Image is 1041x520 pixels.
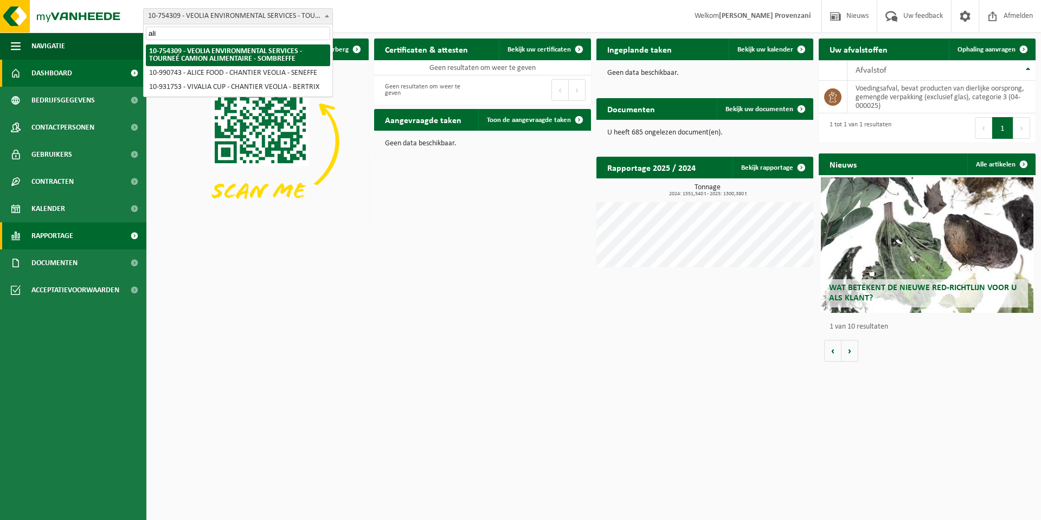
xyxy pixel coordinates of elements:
[819,38,898,60] h2: Uw afvalstoffen
[144,9,332,24] span: 10-754309 - VEOLIA ENVIRONMENTAL SERVICES - TOURNEÉ CAMION ALIMENTAIRE - SOMBREFFE
[596,157,706,178] h2: Rapportage 2025 / 2024
[1013,117,1030,139] button: Next
[31,168,74,195] span: Contracten
[725,106,793,113] span: Bekijk uw documenten
[992,117,1013,139] button: 1
[31,114,94,141] span: Contactpersonen
[146,66,330,80] li: 10-990743 - ALICE FOOD - CHANTIER VEOLIA - SENEFFE
[607,129,802,137] p: U heeft 685 ongelezen document(en).
[374,38,479,60] h2: Certificaten & attesten
[819,153,868,175] h2: Nieuws
[31,141,72,168] span: Gebruikers
[31,277,119,304] span: Acceptatievoorwaarden
[719,12,811,20] strong: [PERSON_NAME] Provenzani
[551,79,569,101] button: Previous
[602,184,813,197] h3: Tonnage
[487,117,571,124] span: Toon de aangevraagde taken
[602,191,813,197] span: 2024: 1551,540 t - 2025: 1300,380 t
[325,46,349,53] span: Verberg
[732,157,812,178] a: Bekijk rapportage
[31,222,73,249] span: Rapportage
[821,177,1033,313] a: Wat betekent de nieuwe RED-richtlijn voor u als klant?
[958,46,1016,53] span: Ophaling aanvragen
[856,66,886,75] span: Afvalstof
[975,117,992,139] button: Previous
[152,60,369,223] img: Download de VHEPlus App
[380,78,477,102] div: Geen resultaten om weer te geven
[143,8,333,24] span: 10-754309 - VEOLIA ENVIRONMENTAL SERVICES - TOURNEÉ CAMION ALIMENTAIRE - SOMBREFFE
[316,38,368,60] button: Verberg
[829,284,1017,303] span: Wat betekent de nieuwe RED-richtlijn voor u als klant?
[596,98,666,119] h2: Documenten
[596,38,683,60] h2: Ingeplande taken
[847,81,1036,113] td: voedingsafval, bevat producten van dierlijke oorsprong, gemengde verpakking (exclusief glas), cat...
[31,60,72,87] span: Dashboard
[569,79,586,101] button: Next
[824,116,891,140] div: 1 tot 1 van 1 resultaten
[737,46,793,53] span: Bekijk uw kalender
[146,80,330,94] li: 10-931753 - VIVALIA CUP - CHANTIER VEOLIA - BERTRIX
[830,323,1030,331] p: 1 van 10 resultaten
[507,46,571,53] span: Bekijk uw certificaten
[31,33,65,60] span: Navigatie
[729,38,812,60] a: Bekijk uw kalender
[949,38,1034,60] a: Ophaling aanvragen
[31,87,95,114] span: Bedrijfsgegevens
[385,140,580,147] p: Geen data beschikbaar.
[146,44,330,66] li: 10-754309 - VEOLIA ENVIRONMENTAL SERVICES - TOURNEÉ CAMION ALIMENTAIRE - SOMBREFFE
[374,109,472,130] h2: Aangevraagde taken
[717,98,812,120] a: Bekijk uw documenten
[841,340,858,362] button: Volgende
[499,38,590,60] a: Bekijk uw certificaten
[607,69,802,77] p: Geen data beschikbaar.
[478,109,590,131] a: Toon de aangevraagde taken
[374,60,591,75] td: Geen resultaten om weer te geven
[31,249,78,277] span: Documenten
[31,195,65,222] span: Kalender
[824,340,841,362] button: Vorige
[967,153,1034,175] a: Alle artikelen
